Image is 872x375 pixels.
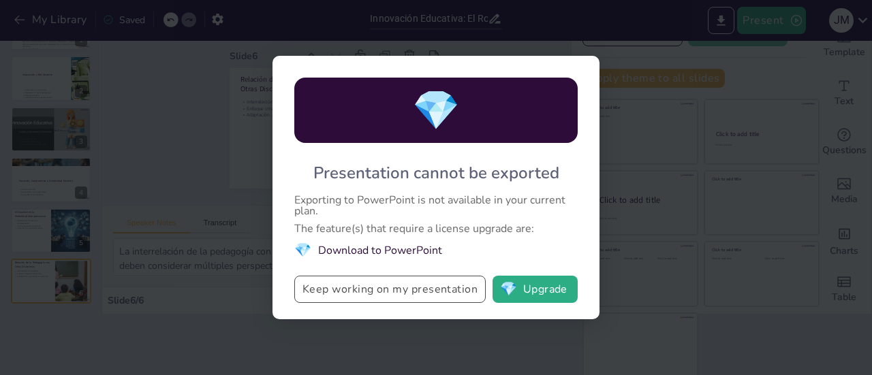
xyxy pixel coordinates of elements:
[313,162,559,184] div: Presentation cannot be exported
[294,223,578,234] div: The feature(s) that require a license upgrade are:
[294,241,578,259] li: Download to PowerPoint
[493,276,578,303] button: diamondUpgrade
[294,276,486,303] button: Keep working on my presentation
[294,195,578,216] div: Exporting to PowerPoint is not available in your current plan.
[412,84,460,137] span: diamond
[294,241,311,259] span: diamond
[500,282,517,296] span: diamond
